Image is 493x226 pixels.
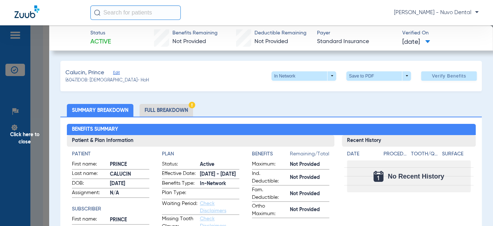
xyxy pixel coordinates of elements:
span: Verify Benefits [432,73,466,79]
span: Not Provided [290,161,329,168]
app-breakdown-title: Tooth/Quad [411,150,440,160]
span: Calucin, Prince [65,68,104,78]
button: In Network [271,71,336,81]
li: Summary Breakdown [67,104,133,117]
span: Not Provided [172,39,206,45]
span: In-Network [200,180,239,188]
span: Ind. Deductible: [252,170,287,185]
app-breakdown-title: Surface [442,150,471,160]
span: Not Provided [290,190,329,198]
h4: Surface [442,150,471,158]
span: Standard Insurance [317,37,396,46]
span: First name: [72,215,107,224]
span: Not Provided [290,206,329,214]
span: PRINCE [110,216,149,224]
span: Ortho Maximum: [252,202,287,218]
h3: Recent History [342,135,476,147]
img: Search Icon [94,9,100,16]
span: Status: [162,160,197,169]
img: Hazard [189,102,195,108]
app-breakdown-title: Benefits [252,150,290,160]
span: Active [200,161,239,168]
span: Edit [113,70,120,77]
img: Zuub Logo [14,5,39,18]
h4: Patient [72,150,149,158]
span: Assignment: [72,189,107,198]
span: Not Provided [290,174,329,181]
span: Status [90,29,111,37]
button: Save to PDF [346,71,411,81]
span: (6047) DOB: [DEMOGRAPHIC_DATA] - HoH [65,78,149,84]
span: Verified On [402,29,481,37]
span: Deductible Remaining [254,29,306,37]
img: Calendar [373,171,383,182]
span: Benefits Remaining [172,29,218,37]
h4: Benefits [252,150,290,158]
span: Last name: [72,170,107,179]
span: Fam. Deductible: [252,186,287,201]
button: Verify Benefits [421,71,477,81]
h4: Tooth/Quad [411,150,440,158]
span: No Recent History [388,173,444,180]
span: N/A [110,189,149,197]
h3: Patient & Plan Information [67,135,334,147]
span: First name: [72,160,107,169]
h4: Procedure [383,150,408,158]
span: Payer [317,29,396,37]
span: [DATE] [110,180,149,188]
span: [DATE] - [DATE] [200,171,239,178]
span: DOB: [72,180,107,188]
span: Plan Type: [162,189,197,199]
h4: Plan [162,150,239,158]
h4: Subscriber [72,205,149,213]
span: [DATE] [402,38,430,47]
h4: Date [347,150,377,158]
span: Active [90,37,111,46]
a: Check Disclaimers [200,201,226,213]
h2: Benefits Summary [67,124,476,135]
span: Benefits Type: [162,180,197,188]
span: Not Provided [254,39,288,45]
app-breakdown-title: Procedure [383,150,408,160]
iframe: Chat Widget [457,191,493,226]
app-breakdown-title: Date [347,150,377,160]
li: Full Breakdown [140,104,193,117]
span: PRINCE [110,161,149,168]
span: CALUCIN [110,171,149,178]
span: Effective Date: [162,170,197,179]
span: [PERSON_NAME] - Nuvo Dental [394,9,479,16]
span: Remaining/Total [290,150,329,160]
input: Search for patients [90,5,181,20]
span: Waiting Period: [162,200,197,214]
span: Maximum: [252,160,287,169]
